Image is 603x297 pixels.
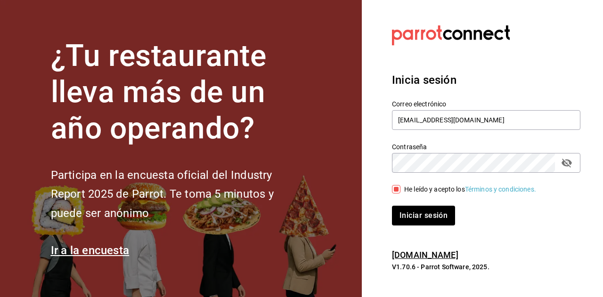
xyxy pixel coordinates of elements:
[392,250,458,260] a: [DOMAIN_NAME]
[392,206,455,225] button: Iniciar sesión
[51,166,305,223] h2: Participa en la encuesta oficial del Industry Report 2025 de Parrot. Te toma 5 minutos y puede se...
[392,262,580,272] p: V1.70.6 - Parrot Software, 2025.
[465,185,536,193] a: Términos y condiciones.
[392,144,580,150] label: Contraseña
[51,244,130,257] a: Ir a la encuesta
[392,101,580,107] label: Correo electrónico
[392,110,580,130] input: Ingresa tu correo electrónico
[559,155,575,171] button: passwordField
[51,38,305,146] h1: ¿Tu restaurante lleva más de un año operando?
[392,72,580,88] h3: Inicia sesión
[404,185,536,194] div: He leído y acepto los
